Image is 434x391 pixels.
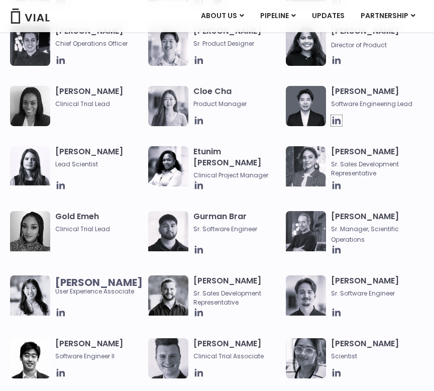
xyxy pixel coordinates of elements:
h3: [PERSON_NAME] [55,26,143,48]
img: Smiling woman named Gabriella [286,146,326,186]
img: Brennan [148,26,188,66]
span: Sr. Software Engineer [193,225,281,234]
span: Director of Product [331,41,387,49]
h3: [PERSON_NAME] [193,275,281,307]
a: UPDATES [304,8,352,25]
img: Cloe [148,86,188,126]
span: Scientist [331,352,419,361]
h3: Gold Emeh [55,211,143,234]
b: [PERSON_NAME] [55,275,143,289]
h3: Etunim [PERSON_NAME] [193,146,281,180]
img: Jason Zhang [10,338,50,378]
img: Headshot of smiling of man named Gurman [148,211,188,251]
h3: [PERSON_NAME] [193,338,281,361]
h3: [PERSON_NAME] [331,338,419,361]
span: Clinical Trial Lead [55,225,143,234]
img: A woman wearing a leopard print shirt in a black and white photo. [10,211,50,251]
span: Sr. Sales Development Representative [193,289,281,307]
img: Fran [286,275,326,316]
a: ABOUT USMenu Toggle [193,8,252,25]
h3: [PERSON_NAME] [193,26,281,48]
span: Sr. Manager, Scientific Operations [331,225,399,244]
span: Sr. Software Engineer [331,289,419,298]
img: Headshot of smiling man named Jared [286,211,326,251]
span: Clinical Trial Associate [193,352,281,361]
h3: [PERSON_NAME] [55,146,143,169]
h3: [PERSON_NAME] [331,211,419,244]
h3: [PERSON_NAME] [55,86,143,109]
span: Software Engineer II [55,352,143,361]
h3: [PERSON_NAME] [331,86,419,109]
span: Sr. Product Designer [193,39,281,48]
span: Lead Scientist [55,160,143,169]
img: Image of smiling woman named Etunim [148,146,188,186]
a: PARTNERSHIPMenu Toggle [353,8,423,25]
span: Chief Operations Officer [55,39,143,48]
span: Clinical Project Manager [193,171,281,180]
img: Image of smiling man named Hugo [148,275,188,316]
a: PIPELINEMenu Toggle [252,8,303,25]
span: User Experience Associate [55,278,143,296]
span: Clinical Trial Lead [55,100,143,109]
img: A black and white photo of a woman smiling. [10,86,50,126]
h3: Cloe Cha [193,86,281,109]
span: Product Manager [193,100,281,109]
img: Headshot of smiling woman named Anjali [286,338,326,378]
img: Headshot of smiling woman named Elia [10,146,50,186]
span: Sr. Sales Development Representative [331,160,419,178]
h3: [PERSON_NAME] [331,26,419,50]
img: Headshot of smiling man named Josh [10,26,50,66]
h3: [PERSON_NAME] [55,338,143,361]
img: Vial Logo [10,9,50,24]
h3: [PERSON_NAME] [331,275,419,298]
img: Headshot of smiling man named Collin [148,338,188,378]
span: Software Engineering Lead [331,100,419,109]
h3: [PERSON_NAME] [331,146,419,178]
h3: Gurman Brar [193,211,281,234]
img: Smiling woman named Dhruba [286,26,326,66]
